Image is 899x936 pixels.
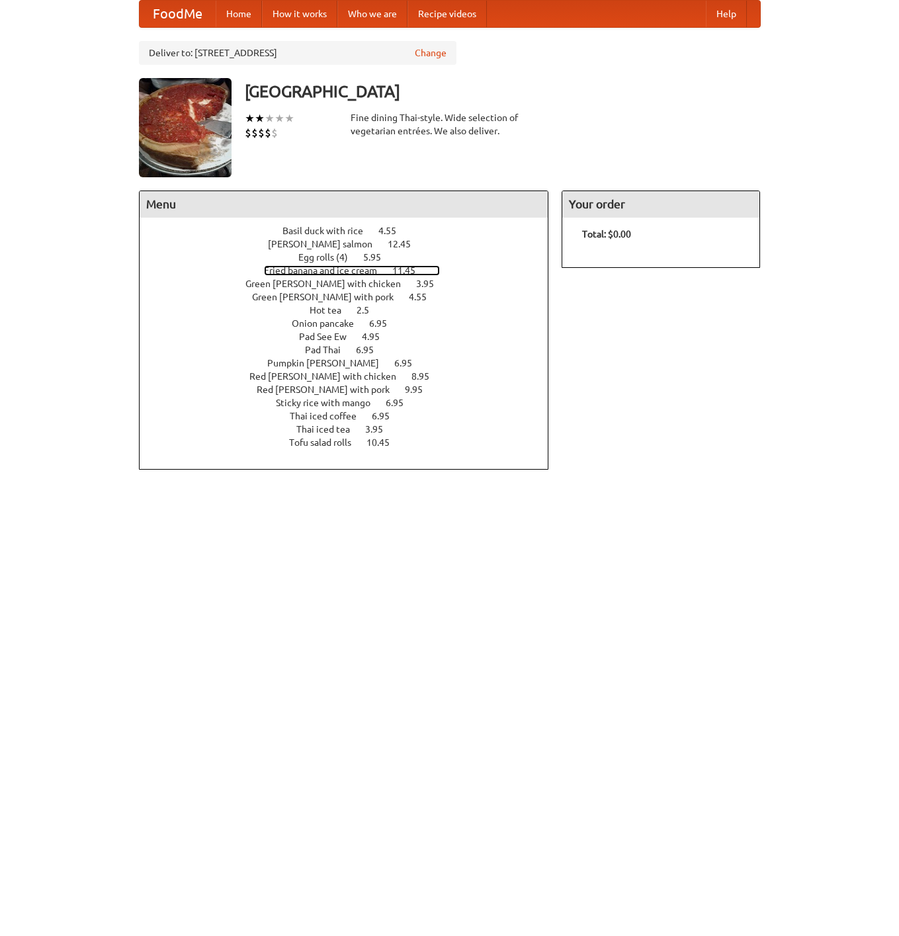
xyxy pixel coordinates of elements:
span: Thai iced coffee [290,411,370,421]
a: Basil duck with rice 4.55 [282,226,421,236]
a: Egg rolls (4) 5.95 [298,252,406,263]
a: Thai iced tea 3.95 [296,424,407,435]
div: Deliver to: [STREET_ADDRESS] [139,41,456,65]
span: 11.45 [392,265,429,276]
a: Pad See Ew 4.95 [299,331,404,342]
img: angular.jpg [139,78,232,177]
span: 2.5 [357,305,382,316]
span: 6.95 [356,345,387,355]
span: Fried banana and ice cream [264,265,390,276]
span: 6.95 [386,398,417,408]
b: Total: $0.00 [582,229,631,239]
a: Tofu salad rolls 10.45 [289,437,414,448]
a: Green [PERSON_NAME] with chicken 3.95 [245,278,458,289]
a: FoodMe [140,1,216,27]
a: Help [706,1,747,27]
span: 5.95 [363,252,394,263]
li: $ [265,126,271,140]
a: Change [415,46,447,60]
h3: [GEOGRAPHIC_DATA] [245,78,761,105]
span: Sticky rice with mango [276,398,384,408]
a: How it works [262,1,337,27]
li: ★ [255,111,265,126]
span: Red [PERSON_NAME] with pork [257,384,403,395]
span: Green [PERSON_NAME] with pork [252,292,407,302]
span: Basil duck with rice [282,226,376,236]
span: 9.95 [405,384,436,395]
span: Onion pancake [292,318,367,329]
a: Who we are [337,1,407,27]
li: $ [251,126,258,140]
span: Egg rolls (4) [298,252,361,263]
a: [PERSON_NAME] salmon 12.45 [268,239,435,249]
span: Green [PERSON_NAME] with chicken [245,278,414,289]
span: 8.95 [411,371,443,382]
li: ★ [265,111,275,126]
a: Red [PERSON_NAME] with chicken 8.95 [249,371,454,382]
a: Fried banana and ice cream 11.45 [264,265,440,276]
a: Red [PERSON_NAME] with pork 9.95 [257,384,447,395]
span: Tofu salad rolls [289,437,364,448]
a: Sticky rice with mango 6.95 [276,398,428,408]
span: 6.95 [369,318,400,329]
span: 4.55 [378,226,409,236]
span: 6.95 [372,411,403,421]
a: Pumpkin [PERSON_NAME] 6.95 [267,358,437,368]
li: ★ [284,111,294,126]
li: $ [245,126,251,140]
a: Green [PERSON_NAME] with pork 4.55 [252,292,451,302]
li: ★ [245,111,255,126]
a: Recipe videos [407,1,487,27]
span: 4.95 [362,331,393,342]
span: 6.95 [394,358,425,368]
h4: Your order [562,191,759,218]
li: $ [271,126,278,140]
span: [PERSON_NAME] salmon [268,239,386,249]
span: 10.45 [366,437,403,448]
li: $ [258,126,265,140]
a: Hot tea 2.5 [310,305,394,316]
span: Hot tea [310,305,355,316]
span: Pad Thai [305,345,354,355]
div: Fine dining Thai-style. Wide selection of vegetarian entrées. We also deliver. [351,111,549,138]
span: 3.95 [416,278,447,289]
a: Pad Thai 6.95 [305,345,398,355]
span: Thai iced tea [296,424,363,435]
a: Home [216,1,262,27]
h4: Menu [140,191,548,218]
span: 12.45 [388,239,424,249]
span: Pumpkin [PERSON_NAME] [267,358,392,368]
span: Pad See Ew [299,331,360,342]
a: Thai iced coffee 6.95 [290,411,414,421]
span: 4.55 [409,292,440,302]
li: ★ [275,111,284,126]
span: Red [PERSON_NAME] with chicken [249,371,409,382]
a: Onion pancake 6.95 [292,318,411,329]
span: 3.95 [365,424,396,435]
